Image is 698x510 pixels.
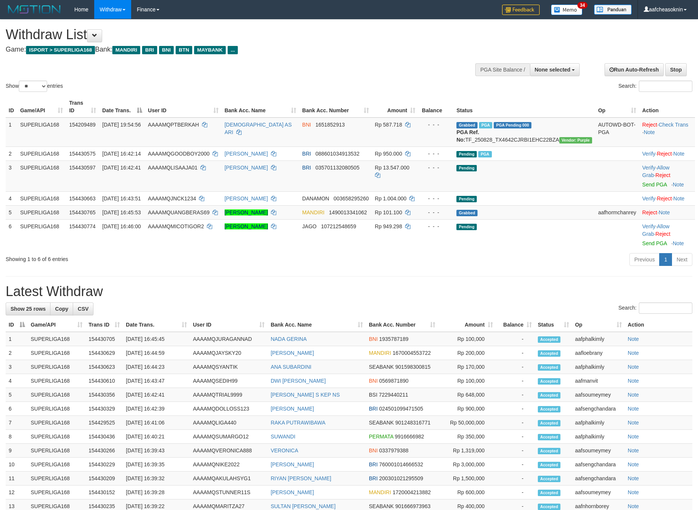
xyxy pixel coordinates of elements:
[271,420,325,426] a: RAKA PUTRAWIBAWA
[222,96,299,118] th: Bank Acc. Name: activate to sort column ascending
[456,165,477,171] span: Pending
[6,332,28,346] td: 1
[6,81,63,92] label: Show entries
[19,81,47,92] select: Showentries
[418,96,453,118] th: Balance
[302,165,311,171] span: BRI
[369,350,391,356] span: MANDIRI
[375,165,410,171] span: Rp 13.547.000
[17,191,66,205] td: SUPERLIGA168
[6,402,28,416] td: 6
[456,210,478,216] span: Grabbed
[657,195,672,202] a: Reject
[421,223,450,230] div: - - -
[268,318,366,332] th: Bank Acc. Name: activate to sort column ascending
[496,458,535,472] td: -
[642,151,655,157] a: Verify
[628,475,639,481] a: Note
[28,318,86,332] th: Game/API: activate to sort column ascending
[190,388,268,402] td: AAAAMQTRIAL9999
[148,151,210,157] span: AAAAMQGOODBOY2000
[628,350,639,356] a: Note
[496,388,535,402] td: -
[302,151,311,157] span: BRI
[99,96,145,118] th: Date Trans.: activate to sort column descending
[639,81,692,92] input: Search:
[69,223,95,229] span: 154430774
[379,392,408,398] span: Copy 7229440211 to clipboard
[639,147,695,160] td: · ·
[55,306,68,312] span: Copy
[375,122,402,128] span: Rp 587.718
[369,364,394,370] span: SEABANK
[657,151,672,157] a: Reject
[6,118,17,147] td: 1
[538,406,560,412] span: Accepted
[642,195,655,202] a: Verify
[6,388,28,402] td: 5
[379,461,423,467] span: Copy 760001014666532 to clipboard
[642,122,657,128] a: Reject
[228,46,238,54] span: ...
[395,420,430,426] span: Copy 901248316771 to clipboard
[421,150,450,157] div: - - -
[17,219,66,250] td: SUPERLIGA168
[538,364,560,371] span: Accepted
[538,336,560,343] span: Accepted
[225,122,292,135] a: [DEMOGRAPHIC_DATA] AS ARI
[551,5,583,15] img: Button%20Memo.svg
[6,346,28,360] td: 2
[86,374,123,388] td: 154430610
[190,374,268,388] td: AAAAMQSEDIH99
[86,346,123,360] td: 154430629
[271,489,314,495] a: [PERSON_NAME]
[271,406,314,412] a: [PERSON_NAME]
[159,46,174,54] span: BNI
[6,360,28,374] td: 3
[572,458,625,472] td: aafsengchandara
[50,302,73,315] a: Copy
[148,223,204,229] span: AAAAMQMICOTIGOR2
[6,205,17,219] td: 5
[438,430,496,444] td: Rp 350,000
[642,165,655,171] a: Verify
[28,444,86,458] td: SUPERLIGA168
[628,406,639,412] a: Note
[572,416,625,430] td: aafphalkimly
[369,406,378,412] span: BRI
[271,392,340,398] a: [PERSON_NAME] S KEP NS
[28,374,86,388] td: SUPERLIGA168
[496,430,535,444] td: -
[86,402,123,416] td: 154430329
[6,318,28,332] th: ID: activate to sort column descending
[595,205,639,219] td: aafhormchanrey
[123,388,190,402] td: [DATE] 16:42:41
[369,461,378,467] span: BRI
[628,447,639,454] a: Note
[28,360,86,374] td: SUPERLIGA168
[315,122,345,128] span: Copy 1651852913 to clipboard
[673,240,684,246] a: Note
[123,402,190,416] td: [DATE] 16:42:39
[639,219,695,250] td: · ·
[438,388,496,402] td: Rp 648,000
[379,336,409,342] span: Copy 1935787189 to clipboard
[642,165,669,178] a: Allow Grab
[628,461,639,467] a: Note
[302,209,325,215] span: MANDIRI
[572,318,625,332] th: Op: activate to sort column ascending
[644,129,655,135] a: Note
[538,448,560,454] span: Accepted
[123,332,190,346] td: [DATE] 16:45:45
[673,182,684,188] a: Note
[375,223,402,229] span: Rp 949.298
[123,318,190,332] th: Date Trans.: activate to sort column ascending
[379,406,423,412] span: Copy 024501099471505 to clipboard
[379,447,409,454] span: Copy 0337979388 to clipboard
[659,209,670,215] a: Note
[66,96,99,118] th: Trans ID: activate to sort column ascending
[375,209,402,215] span: Rp 101.100
[379,378,409,384] span: Copy 0569871890 to clipboard
[369,378,378,384] span: BNI
[438,444,496,458] td: Rp 1,319,000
